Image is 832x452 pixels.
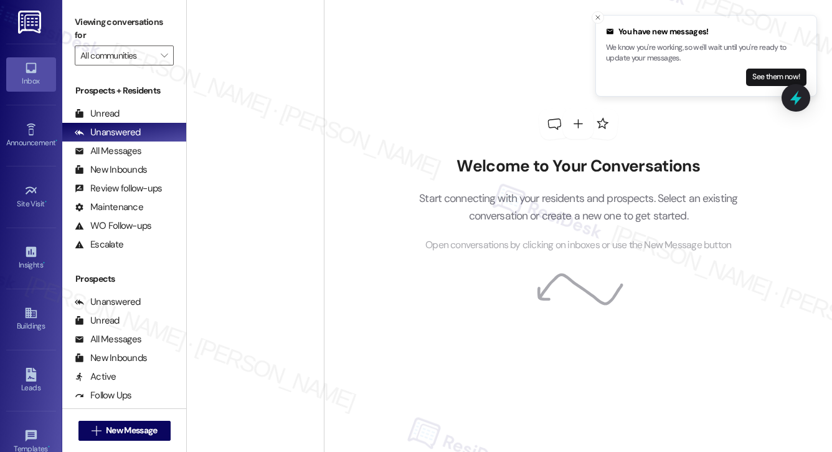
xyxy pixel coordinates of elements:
[75,201,143,214] div: Maintenance
[75,182,162,195] div: Review follow-ups
[606,26,806,38] div: You have new messages!
[6,302,56,336] a: Buildings
[75,219,151,233] div: WO Follow-ups
[75,296,141,309] div: Unanswered
[18,11,44,34] img: ResiDesk Logo
[6,241,56,275] a: Insights •
[75,389,132,402] div: Follow Ups
[75,163,147,176] div: New Inbounds
[425,238,731,253] span: Open conversations by clicking on inboxes or use the New Message button
[75,314,120,327] div: Unread
[48,443,50,451] span: •
[45,198,47,206] span: •
[75,107,120,120] div: Unread
[75,126,141,139] div: Unanswered
[106,424,157,437] span: New Message
[75,238,123,251] div: Escalate
[161,50,168,60] i: 
[6,180,56,214] a: Site Visit •
[75,352,147,365] div: New Inbounds
[75,12,174,46] label: Viewing conversations for
[400,156,757,176] h2: Welcome to Your Conversations
[606,42,806,64] p: We know you're working, so we'll wait until you're ready to update your messages.
[62,84,186,97] div: Prospects + Residents
[55,137,57,145] span: •
[746,69,806,86] button: See them now!
[92,426,101,436] i: 
[75,145,141,158] div: All Messages
[592,11,604,24] button: Close toast
[6,364,56,398] a: Leads
[80,46,154,65] input: All communities
[6,57,56,91] a: Inbox
[400,190,757,225] p: Start connecting with your residents and prospects. Select an existing conversation or create a n...
[75,370,116,383] div: Active
[43,259,45,267] span: •
[75,333,141,346] div: All Messages
[78,421,171,441] button: New Message
[62,272,186,286] div: Prospects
